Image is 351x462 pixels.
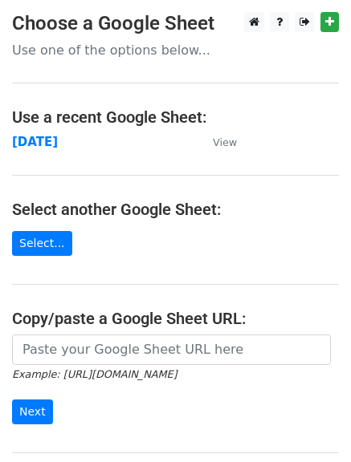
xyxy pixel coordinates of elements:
small: View [213,136,237,148]
h3: Choose a Google Sheet [12,12,339,35]
input: Next [12,399,53,424]
input: Paste your Google Sheet URL here [12,334,331,365]
a: [DATE] [12,135,58,149]
h4: Copy/paste a Google Sheet URL: [12,309,339,328]
p: Use one of the options below... [12,42,339,59]
h4: Select another Google Sheet: [12,200,339,219]
a: View [197,135,237,149]
h4: Use a recent Google Sheet: [12,107,339,127]
a: Select... [12,231,72,256]
small: Example: [URL][DOMAIN_NAME] [12,368,177,380]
